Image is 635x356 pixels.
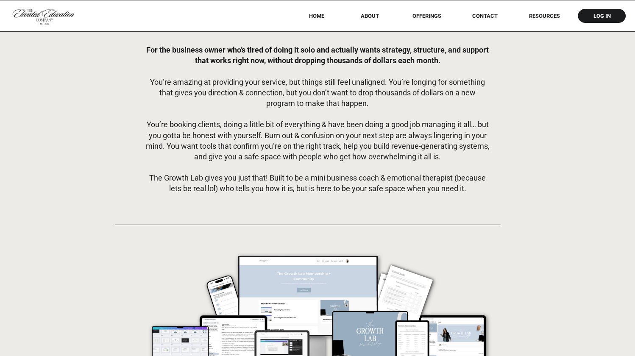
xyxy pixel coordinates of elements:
[355,13,385,19] a: About
[298,13,335,19] a: HOME
[517,13,571,19] a: RESOURCES
[466,13,504,19] a: Contact
[585,13,618,19] a: log in
[146,45,489,65] b: For the business owner who’s tired of doing it solo and actually wants strategy, structure, and s...
[145,44,490,197] p: You’re amazing at providing your service, but things still feel unaligned. You’re longing for som...
[281,19,354,31] p: $12 a month
[400,13,453,19] a: offerings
